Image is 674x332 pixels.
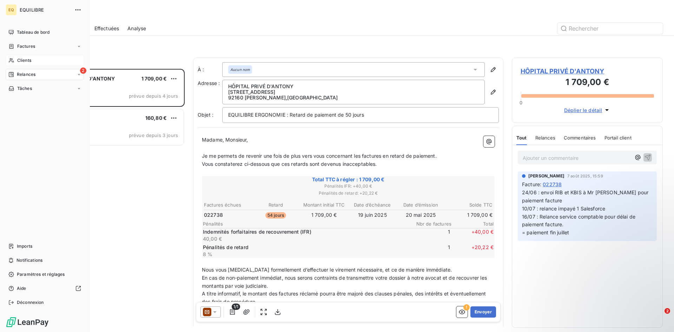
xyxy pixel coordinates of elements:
span: 54 jours [265,212,286,219]
span: Tâches [17,85,32,92]
td: 19 juin 2025 [349,211,396,219]
span: 160,80 € [145,115,167,121]
th: Date d’échéance [349,201,396,209]
span: Déconnexion [17,299,44,306]
span: Imports [17,243,32,249]
span: prévue depuis 3 jours [129,132,178,138]
span: 2 [665,308,670,314]
span: 1 709,00 € [141,76,167,82]
span: Vous constaterez ci-dessous que ces retards sont devenus inacceptables. [202,161,377,167]
span: Tableau de bord [17,29,49,35]
span: Relances [17,71,35,78]
img: Logo LeanPay [6,317,49,328]
a: 2Relances [6,69,84,80]
span: Total TTC à régler : 1 709,00 € [203,176,494,183]
span: + 20,22 € [451,244,494,258]
td: 1 709,00 € [445,211,493,219]
span: 1/1 [232,304,240,310]
span: Pénalités IFR : + 40,00 € [203,183,494,189]
th: Montant initial TTC [300,201,348,209]
p: 8 % [203,251,407,258]
span: Notifications [16,257,42,263]
p: HÔPITAL PRIVÉ D'ANTONY [228,84,479,89]
span: Clients [17,57,31,64]
iframe: Intercom notifications message [534,264,674,313]
span: 1 [408,228,450,242]
span: Tout [516,135,527,141]
span: Commentaires [564,135,596,141]
span: Facture : [522,181,541,188]
span: 2 [80,67,86,74]
span: Objet : [198,112,213,118]
td: 20 mai 2025 [397,211,445,219]
span: 1 [408,244,450,258]
span: Nous vous [MEDICAL_DATA] formellement d’effectuer le virement nécessaire, et ce de manière immédi... [202,267,452,273]
span: Analyse [127,25,146,32]
span: A titre informatif, le montant des factures réclamé pourra être majoré des clauses pénales, des i... [202,291,487,305]
a: Tableau de bord [6,27,84,38]
span: Aide [17,285,26,292]
span: Madame, Monsieur, [202,137,248,143]
span: Je me permets de revenir une fois de plus vers vous concernant les factures en retard de paiement. [202,153,437,159]
span: Portail client [604,135,632,141]
span: Effectuées [94,25,119,32]
span: EQUILIBRE ERGONOMIE : Retard de paiement de 50 jours [228,112,364,118]
span: Déplier le détail [564,106,602,114]
span: Paramètres et réglages [17,271,65,278]
p: [STREET_ADDRESS] [228,89,479,95]
span: Relances [535,135,555,141]
p: 92160 [PERSON_NAME] , [GEOGRAPHIC_DATA] [228,95,479,100]
span: 022738 [543,181,562,188]
span: Pénalités [203,221,409,227]
p: 40,00 € [203,235,407,242]
span: 022738 [204,211,223,219]
span: = paiement fin juillet [522,229,569,235]
span: HÔPITAL PRIVÉ D'ANTONY [521,66,654,76]
p: Pénalités de retard [203,244,407,251]
span: [PERSON_NAME] [528,173,564,179]
a: Factures [6,41,84,52]
th: Solde TTC [445,201,493,209]
span: Adresse : [198,80,220,86]
span: + 40,00 € [451,228,494,242]
span: Pénalités de retard : + 20,22 € [203,190,494,196]
span: 10/07 : relance impayé 1 Salesforce [522,206,605,211]
span: 24/06 : envoi RIB et KBIS à Mr [PERSON_NAME] pour paiement facture [522,189,650,203]
h3: 1 709,00 € [521,76,654,90]
th: Factures échues [204,201,251,209]
a: Aide [6,283,84,294]
label: À : [198,66,222,73]
span: 7 août 2025, 15:59 [567,174,603,178]
span: 0 [520,100,522,105]
button: Déplier le détail [562,106,613,114]
span: prévue depuis 4 jours [129,93,178,99]
td: 1 709,00 € [300,211,348,219]
a: Imports [6,241,84,252]
p: Indemnités forfaitaires de recouvrement (IFR) [203,228,407,235]
div: EQ [6,4,17,15]
span: Total [451,221,494,227]
th: Date d’émission [397,201,445,209]
input: Rechercher [557,23,663,34]
a: Clients [6,55,84,66]
span: 16/07 : Relance service comptable pour délai de paiement facture. [522,214,637,228]
a: Paramètres et réglages [6,269,84,280]
iframe: Intercom live chat [650,308,667,325]
th: Retard [252,201,300,209]
a: Tâches [6,83,84,94]
span: Factures [17,43,35,50]
button: Envoyer [470,306,496,318]
span: En cas de non-paiement immédiat, nous serons contraints de transmettre votre dossier à notre avoc... [202,275,488,289]
div: grid [34,69,185,332]
span: Nbr de factures [409,221,451,227]
span: EQUILIBRE [20,7,70,13]
em: Aucun nom [230,67,250,72]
